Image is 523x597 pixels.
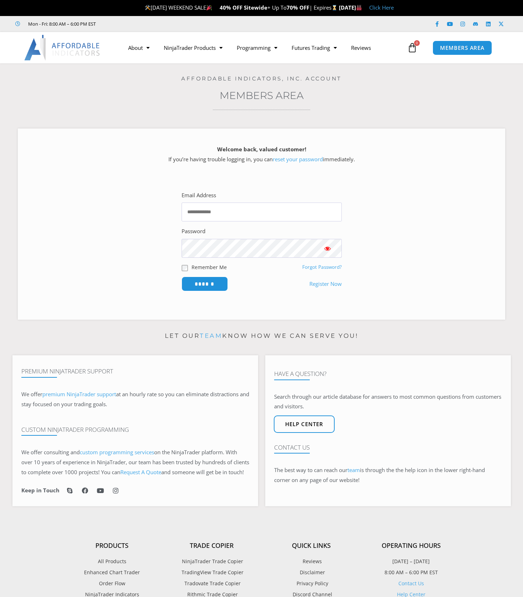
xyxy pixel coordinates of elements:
a: Affordable Indicators, Inc. Account [181,75,342,82]
h4: Products [62,542,162,550]
span: TradingView Trade Copier [180,568,244,577]
label: Password [182,226,205,236]
h4: Contact Us [274,444,502,451]
strong: 70% OFF [287,4,309,11]
strong: Welcome back, valued customer! [217,146,306,153]
a: Help center [274,415,335,433]
img: 🛠️ [145,5,150,10]
a: Disclaimer [262,568,361,577]
h4: Custom NinjaTrader Programming [21,426,249,433]
p: Search through our article database for answers to most common questions from customers and visit... [274,392,502,412]
nav: Menu [121,40,406,56]
img: LogoAI | Affordable Indicators – NinjaTrader [24,35,101,61]
span: MEMBERS AREA [440,45,485,51]
span: We offer consulting and [21,449,154,456]
h6: Keep in Touch [21,487,59,494]
button: Show password [313,239,342,258]
span: NinjaTrader Trade Copier [180,557,243,566]
a: Click Here [369,4,394,11]
p: [DATE] – [DATE] [361,557,461,566]
a: Privacy Policy [262,579,361,588]
span: at an hourly rate so you can eliminate distractions and stay focused on your trading goals. [21,391,249,408]
a: Contact Us [398,580,424,587]
iframe: Customer reviews powered by Trustpilot [106,20,213,27]
img: 🎉 [206,5,212,10]
span: Help center [285,421,323,427]
strong: 40% OFF Sitewide [220,4,267,11]
a: Order Flow [62,579,162,588]
p: If you’re having trouble logging in, you can immediately. [30,145,493,164]
span: We offer [21,391,42,398]
a: team [347,466,360,473]
a: Futures Trading [284,40,344,56]
span: Mon - Fri: 8:00 AM – 6:00 PM EST [26,20,96,28]
h4: Operating Hours [361,542,461,550]
a: Request A Quote [120,468,161,476]
a: Members Area [220,89,304,101]
a: team [200,332,222,339]
span: Order Flow [99,579,125,588]
a: 0 [397,37,428,58]
a: Enhanced Chart Trader [62,568,162,577]
a: Tradovate Trade Copier [162,579,262,588]
span: Enhanced Chart Trader [84,568,140,577]
span: Privacy Policy [295,579,328,588]
a: NinjaTrader Trade Copier [162,557,262,566]
span: All Products [98,557,126,566]
a: premium NinjaTrader support [42,391,116,398]
a: Reviews [344,40,378,56]
a: All Products [62,557,162,566]
a: MEMBERS AREA [433,41,492,55]
a: NinjaTrader Products [157,40,230,56]
h4: Quick Links [262,542,361,550]
span: Reviews [301,557,322,566]
label: Remember Me [192,263,227,271]
strong: [DATE] [339,4,362,11]
h4: Trade Copier [162,542,262,550]
span: Tradovate Trade Copier [183,579,241,588]
p: The best way to can reach our is through the the help icon in the lower right-hand corner on any ... [274,465,502,485]
span: [DATE] WEEKEND SALE + Up To | Expires [145,4,339,11]
h4: Premium NinjaTrader Support [21,368,249,375]
span: 0 [414,40,420,46]
img: 🏭 [356,5,362,10]
a: Reviews [262,557,361,566]
a: About [121,40,157,56]
p: 8:00 AM – 6:00 PM EST [361,568,461,577]
a: Programming [230,40,284,56]
img: ⌛ [332,5,337,10]
a: Register Now [309,279,342,289]
p: Let our know how we can serve you! [12,330,511,342]
h4: Have A Question? [274,370,502,377]
a: custom programming services [80,449,154,456]
a: reset your password [273,156,323,163]
span: on the NinjaTrader platform. With over 10 years of experience in NinjaTrader, our team has been t... [21,449,249,476]
label: Email Address [182,190,216,200]
span: Disclaimer [298,568,325,577]
a: Forgot Password? [302,264,342,270]
a: TradingView Trade Copier [162,568,262,577]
